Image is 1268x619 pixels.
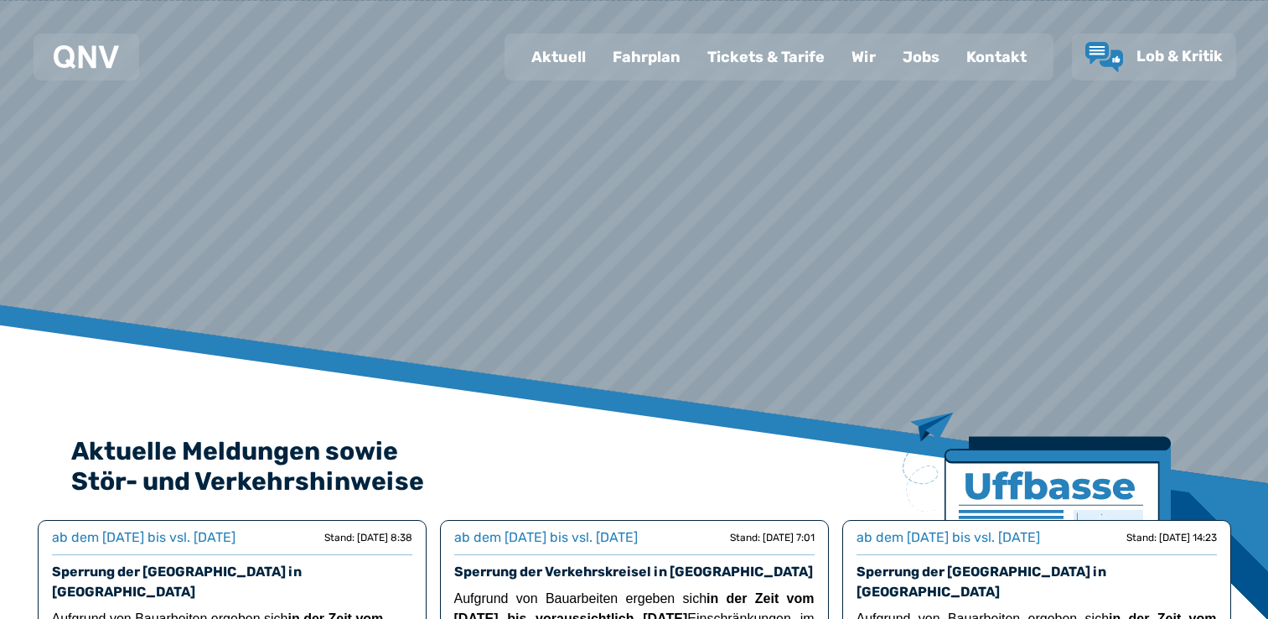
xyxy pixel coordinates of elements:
a: Kontakt [953,35,1040,79]
div: Stand: [DATE] 7:01 [730,531,815,544]
span: Lob & Kritik [1136,47,1223,65]
a: Tickets & Tarife [694,35,838,79]
div: ab dem [DATE] bis vsl. [DATE] [857,528,1040,548]
a: Wir [838,35,889,79]
a: QNV Logo [54,40,119,74]
a: Sperrung der [GEOGRAPHIC_DATA] in [GEOGRAPHIC_DATA] [857,564,1106,600]
div: ab dem [DATE] bis vsl. [DATE] [52,528,235,548]
a: Lob & Kritik [1085,42,1223,72]
a: Jobs [889,35,953,79]
a: Sperrung der Verkehrskreisel in [GEOGRAPHIC_DATA] [454,564,813,580]
a: Fahrplan [599,35,694,79]
div: Stand: [DATE] 14:23 [1126,531,1217,544]
img: QNV Logo [54,45,119,69]
h2: Aktuelle Meldungen sowie Stör- und Verkehrshinweise [71,436,1198,497]
div: ab dem [DATE] bis vsl. [DATE] [454,528,638,548]
a: Sperrung der [GEOGRAPHIC_DATA] in [GEOGRAPHIC_DATA] [52,564,302,600]
a: Aktuell [518,35,599,79]
div: Stand: [DATE] 8:38 [324,531,412,544]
